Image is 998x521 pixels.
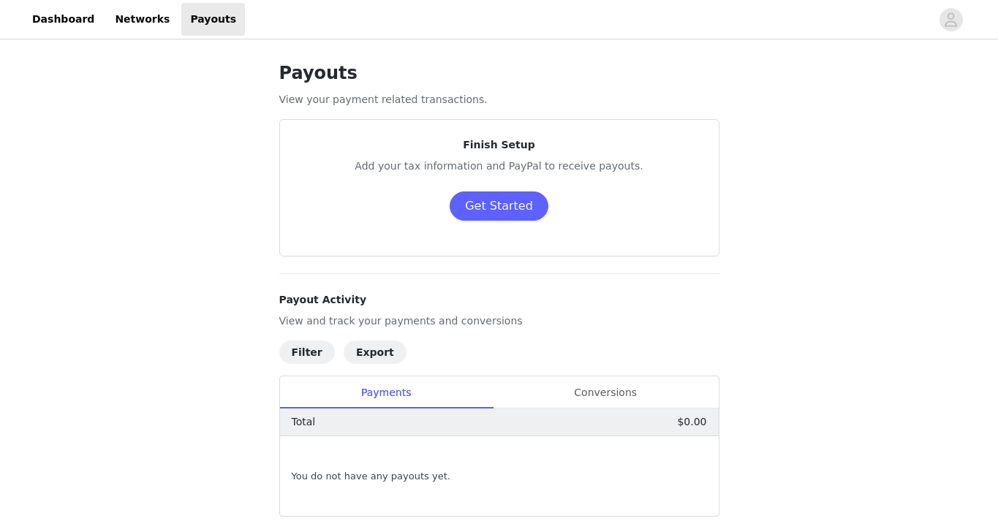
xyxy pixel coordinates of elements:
[23,3,103,36] a: Dashboard
[279,92,719,107] p: View your payment related transactions.
[181,3,245,36] a: Payouts
[106,3,178,36] a: Networks
[279,313,719,329] p: View and track your payments and conversions
[677,414,706,430] p: $0.00
[298,137,701,153] p: Finish Setup
[493,376,719,409] div: Conversions
[292,414,316,430] p: Total
[279,60,719,86] h1: Payouts
[344,341,407,364] button: Export
[280,376,493,409] div: Payments
[944,8,958,31] div: avatar
[450,191,548,221] button: Get Started
[279,341,335,364] button: Filter
[298,159,701,174] p: Add your tax information and PayPal to receive payouts.
[279,292,719,308] h4: Payout Activity
[292,469,450,484] span: You do not have any payouts yet.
